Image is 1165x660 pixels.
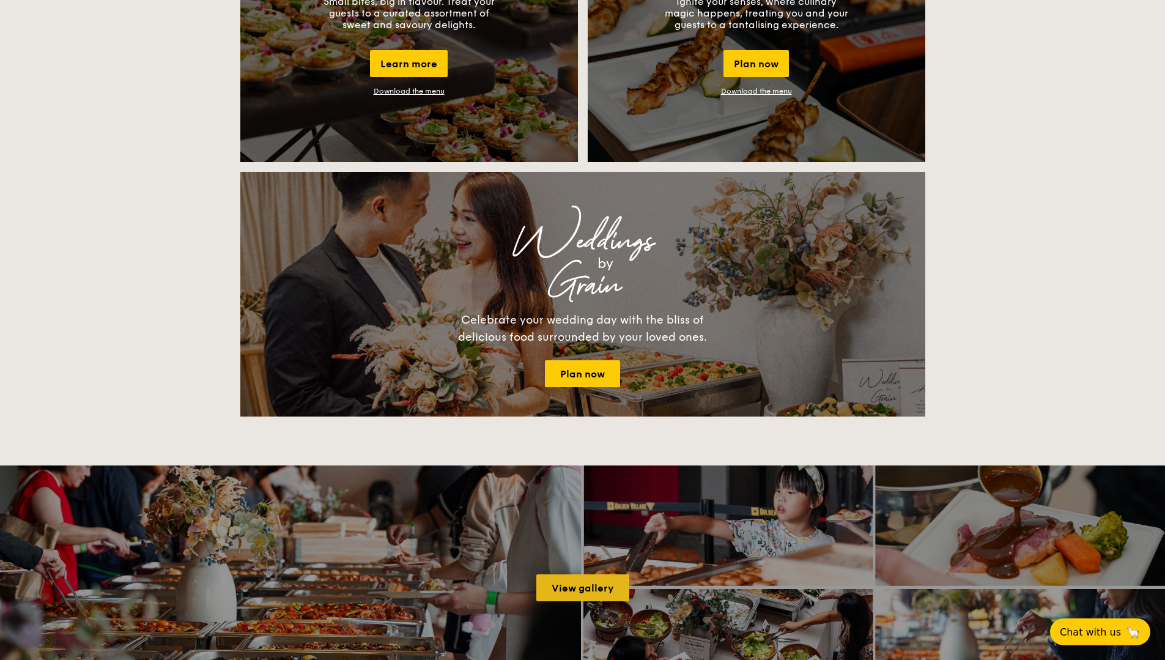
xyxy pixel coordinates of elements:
div: by [393,253,818,275]
div: Learn more [370,50,448,77]
div: Grain [348,275,818,297]
div: Celebrate your wedding day with the bliss of delicious food surrounded by your loved ones. [445,311,720,346]
div: Plan now [723,50,789,77]
a: Download the menu [374,87,445,95]
span: Chat with us [1060,626,1121,638]
span: 🦙 [1126,625,1141,639]
a: Download the menu [721,87,792,95]
a: Plan now [545,360,620,387]
div: Weddings [348,231,818,253]
button: Chat with us🦙 [1050,618,1150,645]
a: View gallery [536,574,629,601]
